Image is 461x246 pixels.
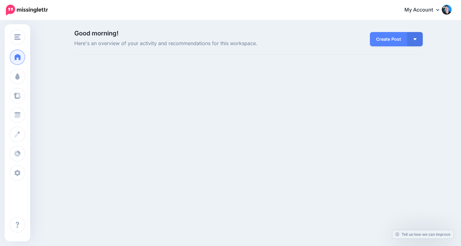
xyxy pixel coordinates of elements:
[370,32,407,46] a: Create Post
[6,5,48,15] img: Missinglettr
[14,34,21,40] img: menu.png
[398,2,452,18] a: My Account
[74,30,118,37] span: Good morning!
[392,230,454,239] a: Tell us how we can improve
[74,39,303,48] span: Here's an overview of your activity and recommendations for this workspace.
[413,38,417,40] img: arrow-down-white.png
